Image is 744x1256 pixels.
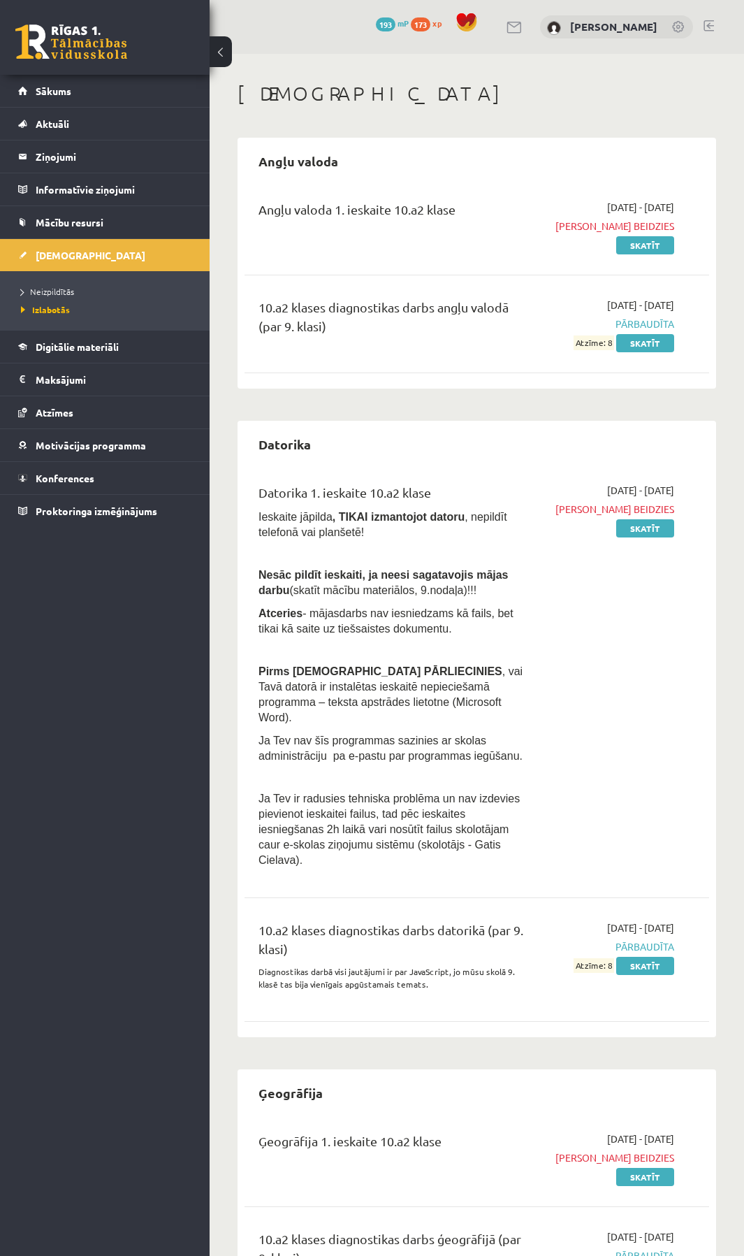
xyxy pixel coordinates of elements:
[376,17,409,29] a: 193 mP
[258,200,529,226] div: Angļu valoda 1. ieskaite 10.a2 klase
[547,21,561,35] img: Ņikita Ņemiro
[18,363,192,396] a: Maksājumi
[15,24,127,59] a: Rīgas 1. Tālmācības vidusskola
[616,236,674,254] a: Skatīt
[574,335,614,350] span: Atzīme: 8
[607,1132,674,1146] span: [DATE] - [DATE]
[238,82,716,106] h1: [DEMOGRAPHIC_DATA]
[616,1168,674,1186] a: Skatīt
[258,607,302,619] b: Atceries
[18,108,192,140] a: Aktuāli
[258,921,529,965] div: 10.a2 klases diagnostikas darbs datorikā (par 9. klasi)
[607,298,674,312] span: [DATE] - [DATE]
[258,607,513,635] span: - mājasdarbs nav iesniedzams kā fails, bet tikai kā saite uz tiešsaistes dokumentu.
[550,502,674,517] span: [PERSON_NAME] beidzies
[36,173,192,205] legend: Informatīvie ziņojumi
[245,145,352,178] h2: Angļu valoda
[607,200,674,215] span: [DATE] - [DATE]
[376,17,395,31] span: 193
[18,173,192,205] a: Informatīvie ziņojumi
[258,483,529,509] div: Datorika 1. ieskaite 10.a2 klase
[21,303,196,316] a: Izlabotās
[36,363,192,396] legend: Maksājumi
[36,406,73,419] span: Atzīmes
[333,511,465,523] b: , TIKAI izmantojot datoru
[36,505,157,517] span: Proktoringa izmēģinājums
[258,511,507,538] span: Ieskaite jāpilda , nepildīt telefonā vai planšetē!
[411,17,430,31] span: 173
[289,584,476,596] span: (skatīt mācību materiālos, 9.nodaļa)!!!
[36,340,119,353] span: Digitālie materiāli
[21,285,196,298] a: Neizpildītās
[36,439,146,452] span: Motivācijas programma
[21,286,74,297] span: Neizpildītās
[18,462,192,494] a: Konferences
[245,1076,337,1109] h2: Ģeogrāfija
[616,957,674,975] a: Skatīt
[36,472,94,484] span: Konferences
[36,140,192,173] legend: Ziņojumi
[18,429,192,461] a: Motivācijas programma
[607,921,674,935] span: [DATE] - [DATE]
[21,304,70,315] span: Izlabotās
[245,428,325,461] h2: Datorika
[607,483,674,498] span: [DATE] - [DATE]
[550,939,674,954] span: Pārbaudīta
[18,239,192,271] a: [DEMOGRAPHIC_DATA]
[411,17,448,29] a: 173 xp
[258,793,520,866] span: Ja Tev ir radusies tehniska problēma un nav izdevies pievienot ieskaitei failus, tad pēc ieskaite...
[36,249,145,261] span: [DEMOGRAPHIC_DATA]
[258,298,529,342] div: 10.a2 klases diagnostikas darbs angļu valodā (par 9. klasi)
[18,140,192,173] a: Ziņojumi
[550,219,674,233] span: [PERSON_NAME] beidzies
[18,495,192,527] a: Proktoringa izmēģinājums
[607,1229,674,1244] span: [DATE] - [DATE]
[616,334,674,352] a: Skatīt
[18,75,192,107] a: Sākums
[616,519,674,537] a: Skatīt
[570,20,657,34] a: [PERSON_NAME]
[550,317,674,331] span: Pārbaudīta
[258,569,509,596] span: Nesāc pildīt ieskaiti, ja neesi sagatavojis mājas darbu
[397,17,409,29] span: mP
[36,216,103,229] span: Mācību resursi
[258,665,523,723] span: , vai Tavā datorā ir instalētas ieskaitē nepieciešamā programma – teksta apstrādes lietotne (Micr...
[258,735,523,762] span: Ja Tev nav šīs programmas sazinies ar skolas administrāciju pa e-pastu par programmas iegūšanu.
[36,85,71,97] span: Sākums
[432,17,442,29] span: xp
[574,958,614,973] span: Atzīme: 8
[550,1150,674,1165] span: [PERSON_NAME] beidzies
[258,965,529,990] p: Diagnostikas darbā visi jautājumi ir par JavaScript, jo mūsu skolā 9. klasē tas bija vienīgais ap...
[258,665,502,677] span: Pirms [DEMOGRAPHIC_DATA] PĀRLIECINIES
[18,206,192,238] a: Mācību resursi
[36,117,69,130] span: Aktuāli
[18,331,192,363] a: Digitālie materiāli
[258,1132,529,1157] div: Ģeogrāfija 1. ieskaite 10.a2 klase
[18,396,192,428] a: Atzīmes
